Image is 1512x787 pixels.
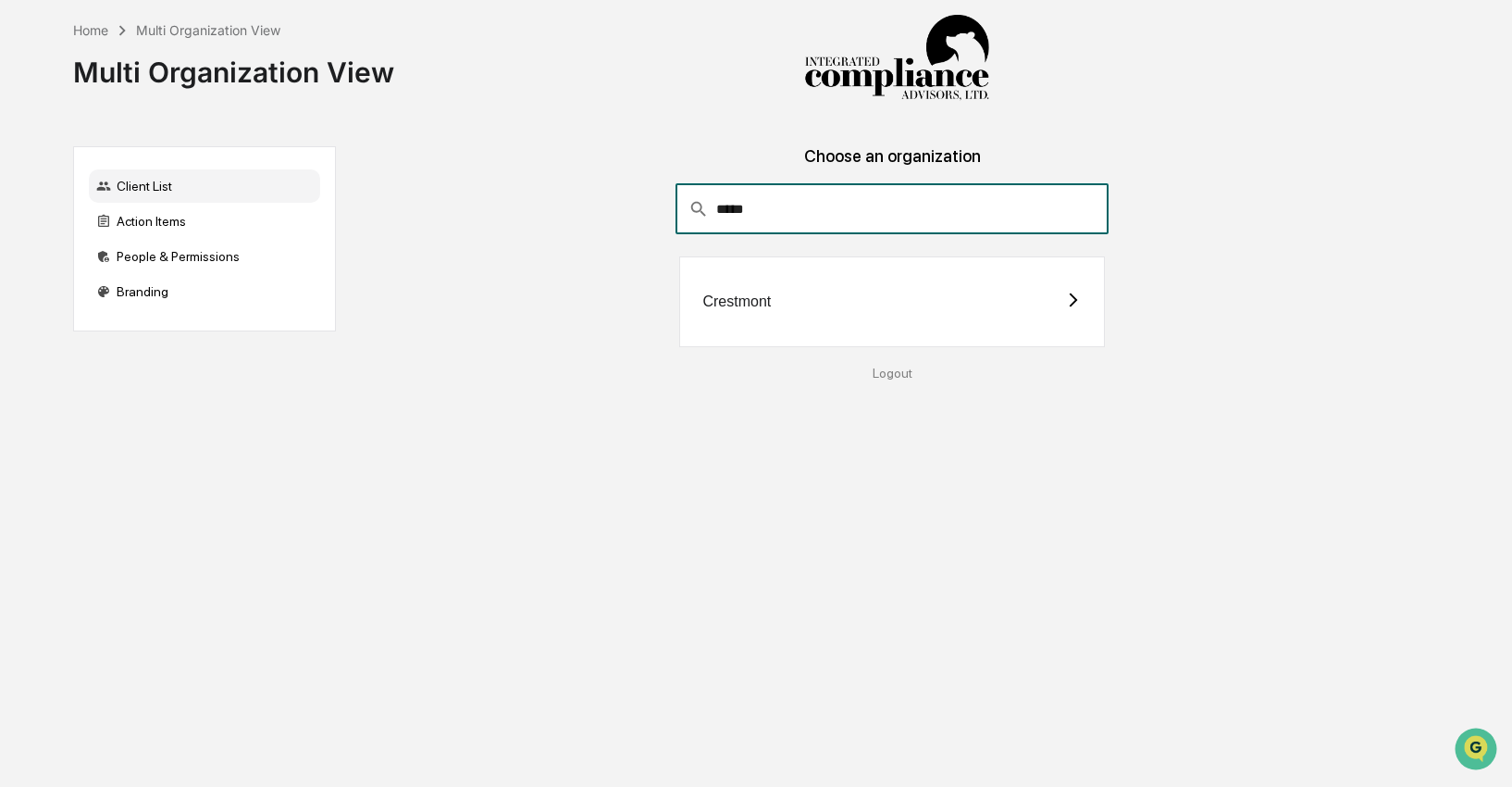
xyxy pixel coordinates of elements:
[63,142,304,160] div: Start new chat
[73,41,394,89] div: Multi Organization View
[127,226,237,259] a: 🗄️Attestations
[351,366,1434,381] div: Logout
[11,261,124,294] a: 🔎Data Lookup
[89,240,320,273] div: People & Permissions
[89,169,320,203] div: Client List
[19,39,337,69] p: How can we help?
[73,22,108,38] div: Home
[19,235,33,250] div: 🖐️
[130,313,224,328] a: Powered byPylon
[702,294,771,310] div: Crestmont
[136,22,280,38] div: Multi Organization View
[153,233,229,252] span: Attestations
[11,226,127,259] a: 🖐️Preclearance
[19,142,52,175] img: 1746055101610-c473b297-6a78-478c-a979-82029cc54cd1
[89,205,320,238] div: Action Items
[63,160,234,175] div: We're available if you need us!
[134,235,149,250] div: 🗄️
[89,275,320,308] div: Branding
[37,233,119,252] span: Preclearance
[675,184,1109,234] div: consultant-dashboard__filter-organizations-search-bar
[37,269,117,287] span: Data Lookup
[315,147,337,169] button: Start new chat
[184,314,224,328] span: Pylon
[1453,726,1503,776] iframe: Open customer support
[19,270,33,285] div: 🔎
[804,15,989,102] img: Integrated Compliance Advisors
[351,146,1434,184] div: Choose an organization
